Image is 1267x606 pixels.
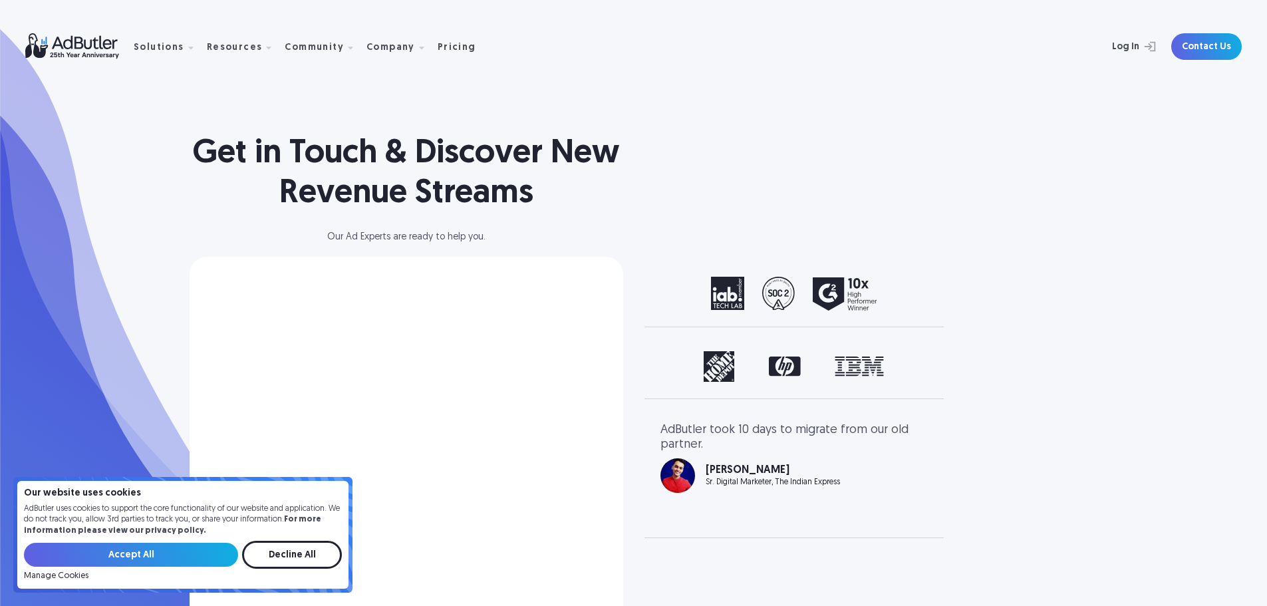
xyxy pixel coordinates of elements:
[285,26,364,68] div: Community
[660,351,928,382] div: carousel
[438,43,476,53] div: Pricing
[875,423,928,522] div: next slide
[24,543,238,567] input: Accept All
[242,541,342,569] input: Decline All
[706,478,840,486] div: Sr. Digital Marketer, The Indian Express
[438,41,487,53] a: Pricing
[660,423,928,493] div: 1 of 3
[285,43,344,53] div: Community
[660,277,928,311] div: carousel
[660,351,928,382] div: 1 of 3
[660,277,928,311] div: 1 of 2
[24,504,342,537] p: AdButler uses cookies to support the core functionality of our website and application. We do not...
[366,26,435,68] div: Company
[660,423,928,522] div: carousel
[660,423,928,452] div: AdButler took 10 days to migrate from our old partner.
[875,277,928,311] div: next slide
[366,43,415,53] div: Company
[875,351,928,382] div: next slide
[706,465,840,476] div: [PERSON_NAME]
[207,43,263,53] div: Resources
[207,26,283,68] div: Resources
[24,489,342,498] h4: Our website uses cookies
[24,571,88,581] a: Manage Cookies
[134,43,184,53] div: Solutions
[24,541,342,581] form: Email Form
[190,233,623,242] div: Our Ad Experts are ready to help you.
[134,26,204,68] div: Solutions
[1077,33,1163,60] a: Log In
[190,134,623,214] h1: Get in Touch & Discover New Revenue Streams
[1171,33,1242,60] a: Contact Us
